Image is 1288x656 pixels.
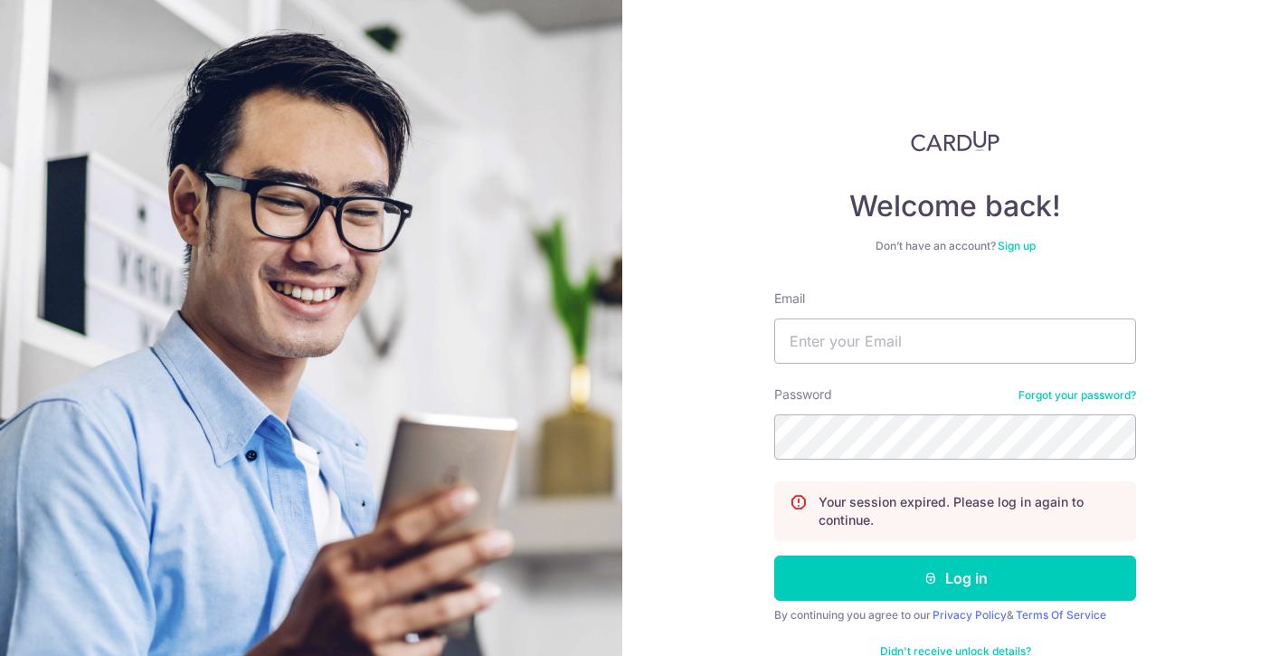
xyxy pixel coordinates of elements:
[774,239,1136,253] div: Don’t have an account?
[774,556,1136,601] button: Log in
[774,385,832,404] label: Password
[774,290,805,308] label: Email
[774,608,1136,623] div: By continuing you agree to our &
[774,318,1136,364] input: Enter your Email
[774,188,1136,224] h4: Welcome back!
[998,239,1036,252] a: Sign up
[1016,608,1106,622] a: Terms Of Service
[911,130,999,152] img: CardUp Logo
[933,608,1007,622] a: Privacy Policy
[819,493,1121,529] p: Your session expired. Please log in again to continue.
[1018,388,1136,403] a: Forgot your password?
